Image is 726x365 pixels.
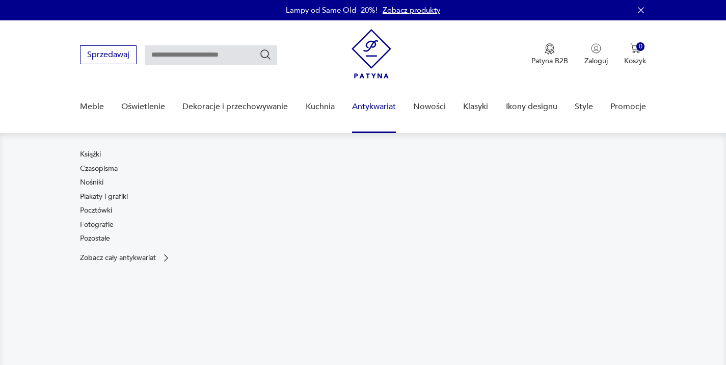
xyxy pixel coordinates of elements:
a: Kuchnia [306,87,335,126]
a: Książki [80,149,101,160]
img: Patyna - sklep z meblami i dekoracjami vintage [352,29,391,79]
p: Lampy od Same Old -20%! [286,5,378,15]
p: Zobacz cały antykwariat [80,254,156,261]
a: Ikona medaluPatyna B2B [531,43,568,66]
p: Patyna B2B [531,56,568,66]
img: Ikona koszyka [630,43,640,54]
button: Sprzedawaj [80,45,137,64]
a: Nośniki [80,177,103,188]
a: Zobacz cały antykwariat [80,253,171,263]
button: Szukaj [259,48,272,61]
a: Pozostałe [80,233,110,244]
a: Promocje [610,87,646,126]
a: Oświetlenie [121,87,165,126]
a: Plakaty i grafiki [80,192,128,202]
button: Zaloguj [584,43,608,66]
a: Sprzedawaj [80,52,137,59]
button: 0Koszyk [624,43,646,66]
a: Pocztówki [80,205,112,216]
a: Klasyki [463,87,488,126]
div: 0 [636,42,645,51]
img: Ikonka użytkownika [591,43,601,54]
a: Dekoracje i przechowywanie [182,87,288,126]
a: Nowości [413,87,446,126]
a: Fotografie [80,220,114,230]
p: Zaloguj [584,56,608,66]
a: Antykwariat [352,87,396,126]
a: Style [575,87,593,126]
a: Zobacz produkty [383,5,440,15]
p: Koszyk [624,56,646,66]
button: Patyna B2B [531,43,568,66]
img: c8a9187830f37f141118a59c8d49ce82.jpg [368,149,647,339]
a: Meble [80,87,104,126]
img: Ikona medalu [545,43,555,55]
a: Ikony designu [506,87,557,126]
a: Czasopisma [80,164,118,174]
